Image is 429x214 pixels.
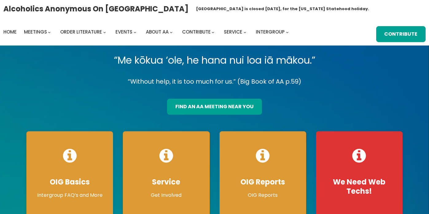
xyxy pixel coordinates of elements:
button: Contribute submenu [212,30,214,33]
p: “Without help, it is too much for us.” (Big Book of AA p.59) [21,76,408,87]
a: Intergroup [256,28,285,36]
a: Contribute [182,28,211,36]
button: Order Literature submenu [103,30,106,33]
span: Service [224,29,242,35]
a: Home [3,28,17,36]
span: About AA [146,29,169,35]
button: Service submenu [244,30,246,33]
span: Intergroup [256,29,285,35]
span: Meetings [24,29,47,35]
button: Events submenu [134,30,136,33]
h4: Service [129,177,203,187]
a: Alcoholics Anonymous on [GEOGRAPHIC_DATA] [3,2,189,15]
a: Events [115,28,132,36]
p: Intergroup FAQ’s and More [33,192,107,199]
h4: OIG Reports [226,177,300,187]
button: About AA submenu [170,30,173,33]
a: Service [224,28,242,36]
a: Meetings [24,28,47,36]
a: About AA [146,28,169,36]
span: Order Literature [60,29,102,35]
span: Contribute [182,29,211,35]
h4: We Need Web Techs! [322,177,396,196]
button: Intergroup submenu [286,30,289,33]
h4: OIG Basics [33,177,107,187]
span: Home [3,29,17,35]
p: OIG Reports [226,192,300,199]
h1: [GEOGRAPHIC_DATA] is closed [DATE], for the [US_STATE] Statehood holiday. [196,6,369,12]
button: Meetings submenu [48,30,51,33]
a: find an aa meeting near you [167,99,262,115]
p: Get Involved [129,192,203,199]
p: “Me kōkua ‘ole, he hana nui loa iā mākou.” [21,52,408,69]
span: Events [115,29,132,35]
nav: Intergroup [3,28,291,36]
a: Contribute [376,26,426,42]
